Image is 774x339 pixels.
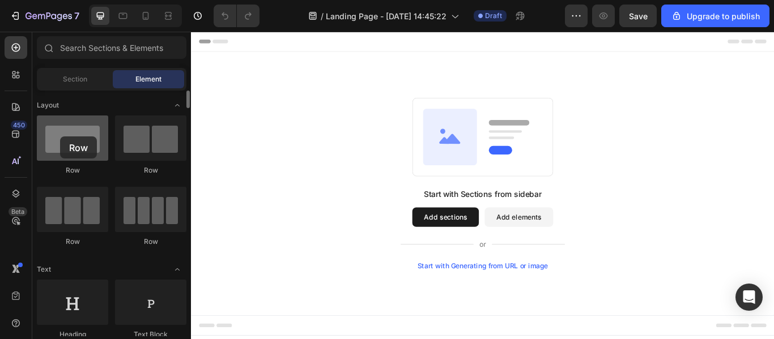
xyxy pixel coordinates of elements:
span: Toggle open [168,96,186,114]
div: Open Intercom Messenger [735,284,763,311]
input: Search Sections & Elements [37,36,186,59]
div: Row [115,237,186,247]
div: Row [37,237,108,247]
span: Draft [485,11,502,21]
span: / [321,10,324,22]
div: 450 [11,121,27,130]
button: 7 [5,5,84,27]
span: Element [135,74,161,84]
div: Row [37,165,108,175]
button: Save [619,5,657,27]
span: Layout [37,100,59,110]
span: Toggle open [168,260,186,278]
span: Text [37,264,51,274]
div: Undo/Redo [214,5,260,27]
div: Upgrade to publish [671,10,760,22]
iframe: Design area [191,32,774,339]
div: Beta [8,207,27,216]
span: Save [629,11,648,21]
button: Upgrade to publish [661,5,769,27]
span: Section [63,74,87,84]
div: Row [115,165,186,175]
p: 7 [74,9,79,23]
span: Landing Page - [DATE] 14:45:22 [326,10,446,22]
